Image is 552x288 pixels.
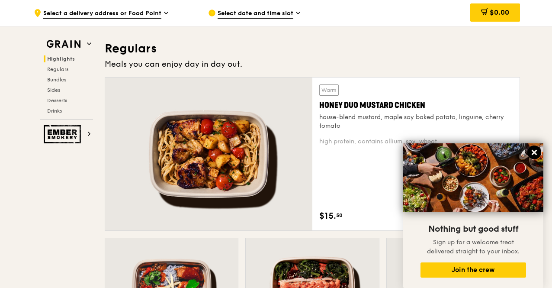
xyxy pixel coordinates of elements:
div: Meals you can enjoy day in day out. [105,58,520,70]
div: house-blend mustard, maple soy baked potato, linguine, cherry tomato [319,113,513,130]
button: Close [527,146,541,159]
img: DSC07876-Edit02-Large.jpeg [403,143,543,212]
span: Sides [47,87,60,93]
span: $15. [319,210,336,223]
span: Regulars [47,66,68,72]
span: Select date and time slot [218,9,293,19]
img: Grain web logo [44,36,83,52]
button: Join the crew [420,262,526,278]
span: 50 [336,212,343,219]
span: Drinks [47,108,62,114]
span: Nothing but good stuff [428,224,518,234]
span: Bundles [47,77,66,83]
div: high protein, contains allium, soy, wheat [319,137,513,146]
span: Sign up for a welcome treat delivered straight to your inbox. [427,239,520,255]
span: Desserts [47,97,67,104]
h3: Regulars [105,41,520,56]
div: Honey Duo Mustard Chicken [319,99,513,111]
span: Select a delivery address or Food Point [43,9,161,19]
img: Ember Smokery web logo [44,125,83,143]
span: Highlights [47,56,75,62]
div: Warm [319,84,339,96]
span: $0.00 [490,8,509,16]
